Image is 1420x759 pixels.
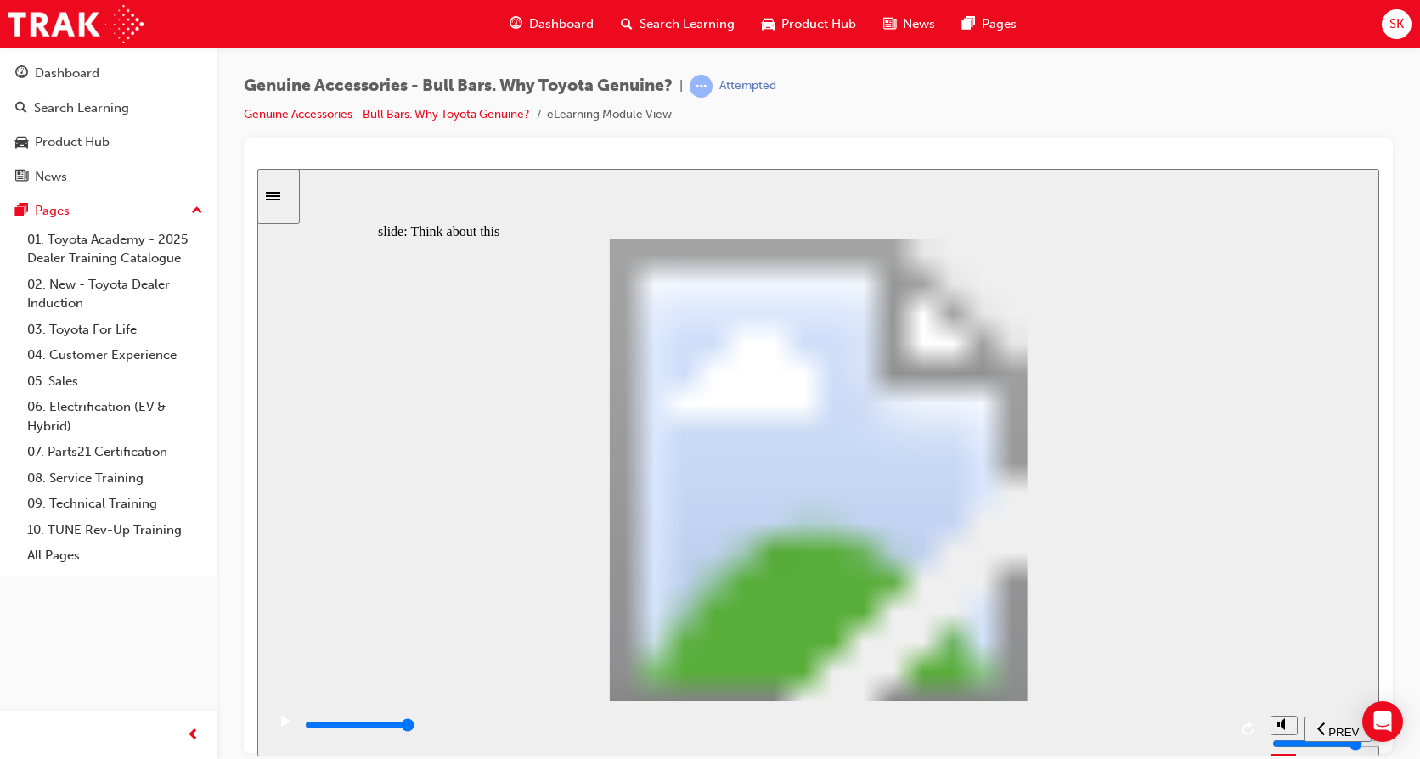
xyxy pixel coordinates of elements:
[15,66,28,82] span: guage-icon
[8,532,1005,588] div: playback controls
[870,7,949,42] a: news-iconNews
[20,317,210,343] a: 03. Toyota For Life
[20,394,210,439] a: 06. Electrification (EV & Hybrid)
[34,98,129,118] div: Search Learning
[1047,532,1114,588] nav: slide navigation
[7,58,210,89] a: Dashboard
[8,546,37,575] button: play/pause
[20,342,210,368] a: 04. Customer Experience
[962,14,975,35] span: pages-icon
[187,725,200,746] span: prev-icon
[1047,548,1114,573] button: previous
[547,105,672,125] li: eLearning Module View
[719,78,776,94] div: Attempted
[15,170,28,185] span: news-icon
[621,14,633,35] span: search-icon
[781,14,856,34] span: Product Hub
[7,127,210,158] a: Product Hub
[7,54,210,195] button: DashboardSearch LearningProduct HubNews
[35,201,70,221] div: Pages
[15,101,27,116] span: search-icon
[35,167,67,187] div: News
[1071,557,1102,570] span: PREV
[20,491,210,517] a: 09. Technical Training
[15,204,28,219] span: pages-icon
[35,132,110,152] div: Product Hub
[20,368,210,395] a: 05. Sales
[679,76,683,96] span: |
[640,14,735,34] span: Search Learning
[20,543,210,569] a: All Pages
[1013,547,1040,566] button: volume
[244,107,530,121] a: Genuine Accessories - Bull Bars. Why Toyota Genuine?
[20,465,210,492] a: 08. Service Training
[883,14,896,35] span: news-icon
[48,549,157,563] input: slide progress
[20,517,210,543] a: 10. TUNE Rev-Up Training
[903,14,935,34] span: News
[191,200,203,222] span: up-icon
[8,5,144,43] img: Trak
[35,64,99,83] div: Dashboard
[244,76,673,96] span: Genuine Accessories - Bull Bars. Why Toyota Genuine?
[607,7,748,42] a: search-iconSearch Learning
[510,14,522,35] span: guage-icon
[982,14,1017,34] span: Pages
[748,7,870,42] a: car-iconProduct Hub
[529,14,594,34] span: Dashboard
[20,272,210,317] a: 02. New - Toyota Dealer Induction
[15,135,28,150] span: car-icon
[496,7,607,42] a: guage-iconDashboard
[949,7,1030,42] a: pages-iconPages
[1015,568,1124,582] input: volume
[1382,9,1412,39] button: SK
[7,161,210,193] a: News
[979,548,1005,573] button: replay
[1013,532,1039,588] div: misc controls
[20,227,210,272] a: 01. Toyota Academy - 2025 Dealer Training Catalogue
[20,439,210,465] a: 07. Parts21 Certification
[7,195,210,227] button: Pages
[762,14,775,35] span: car-icon
[1389,14,1404,34] span: SK
[7,93,210,124] a: Search Learning
[1362,701,1403,742] div: Open Intercom Messenger
[690,75,713,98] span: learningRecordVerb_ATTEMPT-icon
